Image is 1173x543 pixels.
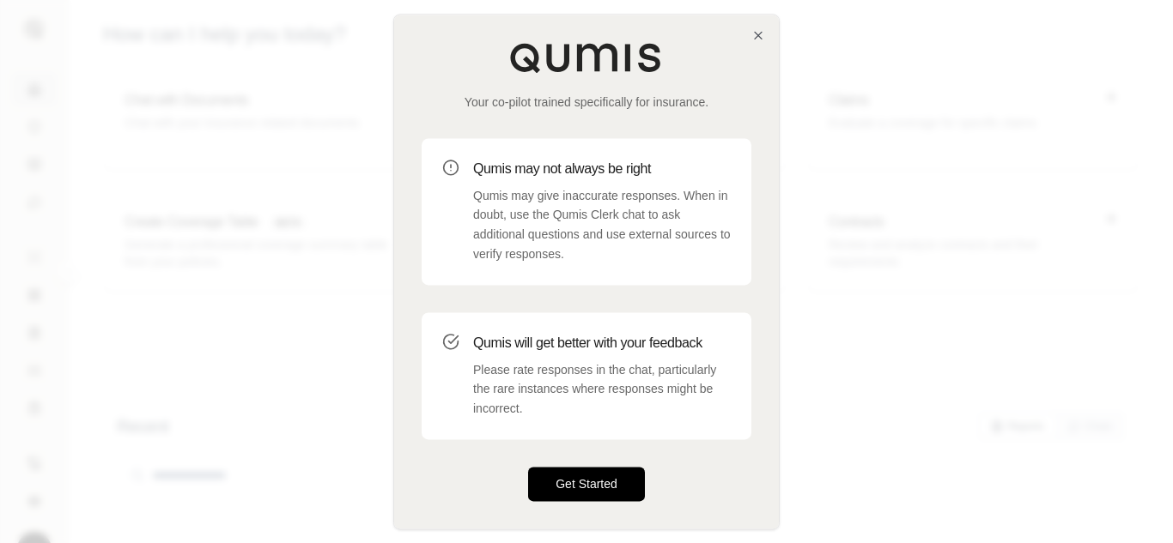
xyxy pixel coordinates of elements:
h3: Qumis may not always be right [473,159,731,179]
button: Get Started [528,467,645,501]
img: Qumis Logo [509,42,664,73]
p: Qumis may give inaccurate responses. When in doubt, use the Qumis Clerk chat to ask additional qu... [473,186,731,264]
p: Please rate responses in the chat, particularly the rare instances where responses might be incor... [473,360,731,419]
p: Your co-pilot trained specifically for insurance. [422,94,751,111]
h3: Qumis will get better with your feedback [473,333,731,353]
